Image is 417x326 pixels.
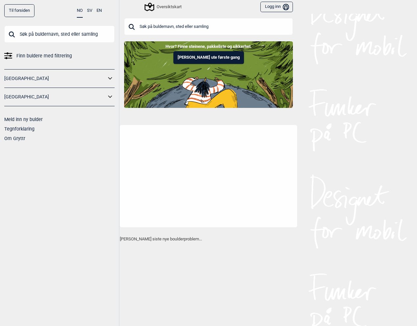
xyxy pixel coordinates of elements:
[4,117,43,122] a: Meld inn ny bulder
[5,43,412,50] p: Hvor? Finne steinene, pakkeliste og sikkerhet.
[124,18,293,35] input: Søk på buldernavn, sted eller samling
[260,2,293,12] button: Logg inn
[145,3,182,11] div: Oversiktskart
[120,236,297,242] p: [PERSON_NAME] siste nye boulderproblem...
[87,4,92,17] button: SV
[4,26,115,43] input: Søk på buldernavn, sted eller samling
[124,41,293,108] img: Indoor to outdoor
[4,92,106,102] a: [GEOGRAPHIC_DATA]
[97,4,102,17] button: EN
[16,51,72,61] span: Finn buldere med filtrering
[4,136,25,141] a: Om Gryttr
[4,51,115,61] a: Finn buldere med filtrering
[77,4,83,18] button: NO
[4,126,34,132] a: Tegnforklaring
[4,74,106,83] a: [GEOGRAPHIC_DATA]
[4,4,34,17] a: Til forsiden
[173,51,244,64] button: [PERSON_NAME] ute første gang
